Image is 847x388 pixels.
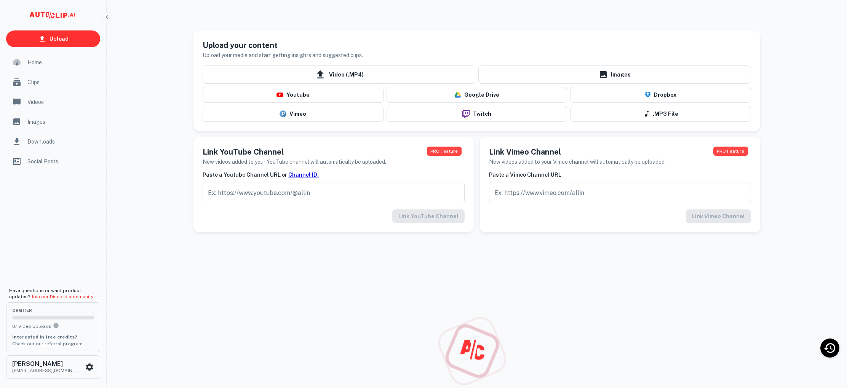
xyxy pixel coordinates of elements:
span: Clips [27,78,96,86]
p: Interested in free credits? [12,334,94,340]
a: Check out our referral program. [12,341,84,346]
h6: New videos added to your Vimeo channel will automatically be uploaded. [489,158,666,166]
a: Downloads [6,133,100,151]
a: Videos [6,93,100,111]
button: Twitch [387,106,567,122]
img: Dropbox Logo [645,92,651,98]
svg: You can upload 0 videos per month on the org tier. Upgrade to upload more. [53,323,59,329]
button: orgTier0/-Video UploadsYou can upload 0 videos per month on the org tier. Upgrade to upload more.... [6,302,100,352]
span: Home [27,58,96,67]
button: Google Drive [387,87,567,103]
img: youtube-logo.png [276,93,283,97]
button: Vimeo [203,106,384,122]
span: Social Posts [27,157,96,166]
h6: Paste a Vimeo Channel URL [489,171,751,179]
h6: [PERSON_NAME] [12,361,81,367]
p: [EMAIL_ADDRESS][DOMAIN_NAME] [12,367,81,374]
span: Downloads [27,137,96,146]
h6: Paste a Youtube Channel URL or [203,171,465,179]
span: This feature is available to PRO users only. Upgrade your plan now! [427,147,462,156]
input: Ex: https://www.youtube.com/@allin [203,182,465,203]
h6: New videos added to your YouTube channel will automatically be uploaded. [203,158,386,166]
h6: Upload your media and start getting insights and suggested clips. [203,51,363,59]
button: [PERSON_NAME][EMAIL_ADDRESS][DOMAIN_NAME] [6,355,100,379]
p: 0 / - Video Uploads [12,323,94,330]
a: Home [6,53,100,72]
a: Clips [6,73,100,91]
p: Upload [50,35,69,43]
button: Dropbox [570,87,751,103]
a: Social Posts [6,152,100,171]
img: drive-logo.png [454,91,461,98]
span: Images [27,118,96,126]
button: .MP3 File [570,106,751,122]
h5: Upload your content [203,40,363,51]
div: Recent Activity [820,339,839,358]
a: Images [478,65,751,84]
input: Ex: https://www.vimeo.com/allin [489,182,751,203]
span: This feature is available to PRO users only. Upgrade your plan now! [713,147,748,156]
h5: Link YouTube Channel [203,146,386,158]
img: vimeo-logo.svg [280,110,286,117]
h5: Link Vimeo Channel [489,146,666,158]
a: Upload [6,30,100,47]
span: Video (.MP4) [203,65,475,84]
button: Youtube [203,87,384,103]
a: Join our Discord community. [31,294,94,299]
a: Channel ID. [288,172,319,178]
span: org Tier [12,308,94,313]
span: Videos [27,98,96,106]
a: Images [6,113,100,131]
img: twitch-logo.png [459,110,473,118]
span: Have questions or want product updates? [9,288,94,299]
